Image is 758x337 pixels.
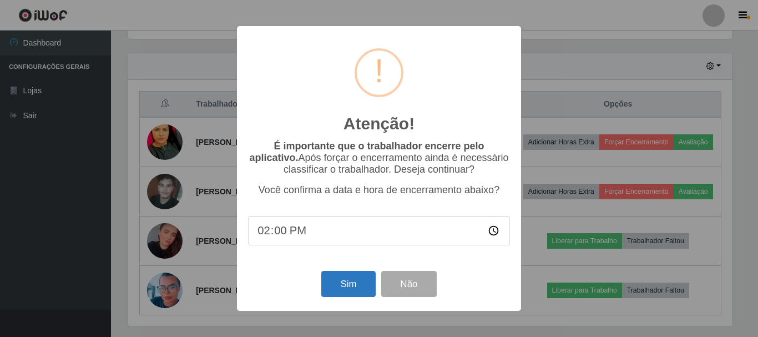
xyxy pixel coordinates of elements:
p: Você confirma a data e hora de encerramento abaixo? [248,184,510,196]
h2: Atenção! [343,114,415,134]
p: Após forçar o encerramento ainda é necessário classificar o trabalhador. Deseja continuar? [248,140,510,175]
button: Não [381,271,436,297]
button: Sim [321,271,375,297]
b: É importante que o trabalhador encerre pelo aplicativo. [249,140,484,163]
